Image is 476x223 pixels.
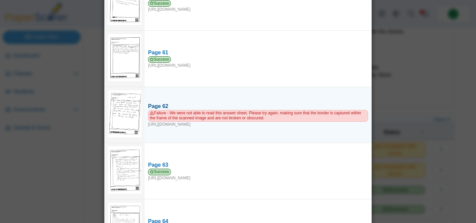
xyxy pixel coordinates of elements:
img: 3128774_SEPTEMBER_3_2025T18_33_40_427000000.jpeg [108,146,141,193]
div: [URL][DOMAIN_NAME] [148,110,368,127]
img: 3128782_SEPTEMBER_3_2025T18_34_53_419000000.jpeg [108,34,141,81]
a: Page 63 Success [URL][DOMAIN_NAME] [145,158,371,184]
a: Page 61 Success [URL][DOMAIN_NAME] [145,46,371,72]
span: Failure - We were not able to read this answer sheet. Please try again, making sure that the bord... [148,110,368,121]
div: Page 62 [148,103,368,110]
div: [URL][DOMAIN_NAME] [148,169,368,181]
div: [URL][DOMAIN_NAME] [148,56,368,68]
span: Success [148,56,171,63]
div: Page 63 [148,161,368,169]
a: Page 62 Failure - We were not able to read this answer sheet. Please try again, making sure that ... [145,99,371,130]
span: Success [148,169,171,175]
div: [URL][DOMAIN_NAME] [148,0,368,12]
img: bu_1912_b3OtegOEgb8MuYly_2025-09-03_18-37-15.pdf_pg_62.jpg [108,90,141,137]
div: Page 61 [148,49,368,56]
span: Success [148,0,171,7]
